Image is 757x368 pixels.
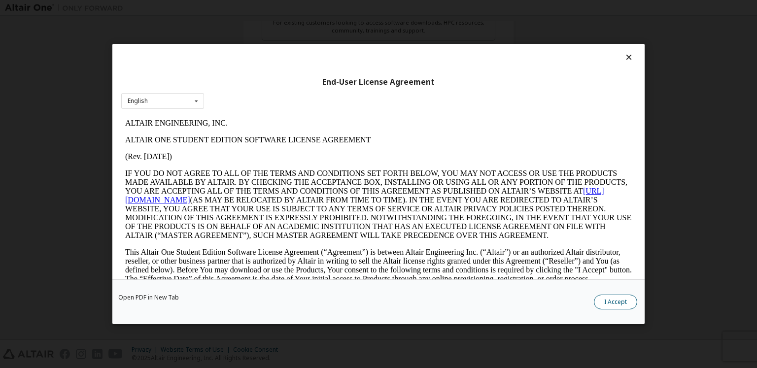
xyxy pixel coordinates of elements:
p: IF YOU DO NOT AGREE TO ALL OF THE TERMS AND CONDITIONS SET FORTH BELOW, YOU MAY NOT ACCESS OR USE... [4,54,511,125]
p: (Rev. [DATE]) [4,37,511,46]
p: This Altair One Student Edition Software License Agreement (“Agreement”) is between Altair Engine... [4,133,511,168]
div: English [128,98,148,104]
a: [URL][DOMAIN_NAME] [4,72,483,89]
a: Open PDF in New Tab [118,295,179,301]
div: End-User License Agreement [121,77,636,87]
p: ALTAIR ONE STUDENT EDITION SOFTWARE LICENSE AGREEMENT [4,21,511,30]
button: I Accept [594,295,637,309]
p: ALTAIR ENGINEERING, INC. [4,4,511,13]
